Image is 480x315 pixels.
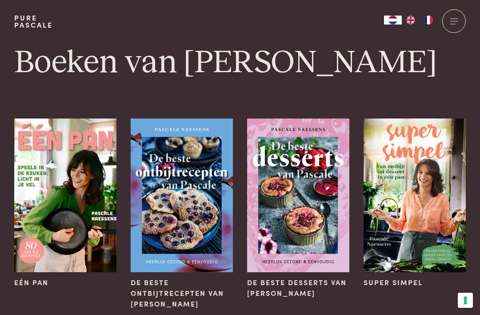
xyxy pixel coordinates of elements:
aside: Language selected: Nederlands [384,16,437,25]
button: Uw voorkeuren voor toestemming voor trackingtechnologieën [458,293,473,308]
img: De beste ontbijtrecepten van Pascale [131,119,233,272]
span: Eén pan [14,277,48,288]
span: Super Simpel [364,277,423,288]
a: Super Simpel Super Simpel [364,119,466,288]
a: De beste ontbijtrecepten van Pascale De beste ontbijtrecepten van [PERSON_NAME] [131,119,233,309]
img: Super Simpel [364,119,466,272]
a: Eén pan Eén pan [14,119,116,288]
span: De beste ontbijtrecepten van [PERSON_NAME] [131,277,233,309]
a: PurePascale [14,14,53,29]
ul: Language list [402,16,437,25]
span: De beste desserts van [PERSON_NAME] [247,277,349,299]
a: NL [384,16,402,25]
img: Eén pan [14,119,116,272]
a: EN [402,16,420,25]
a: De beste desserts van Pascale De beste desserts van [PERSON_NAME] [247,119,349,299]
h1: Boeken van [PERSON_NAME] [14,43,466,83]
a: FR [420,16,437,25]
div: Language [384,16,402,25]
img: De beste desserts van Pascale [247,119,349,272]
